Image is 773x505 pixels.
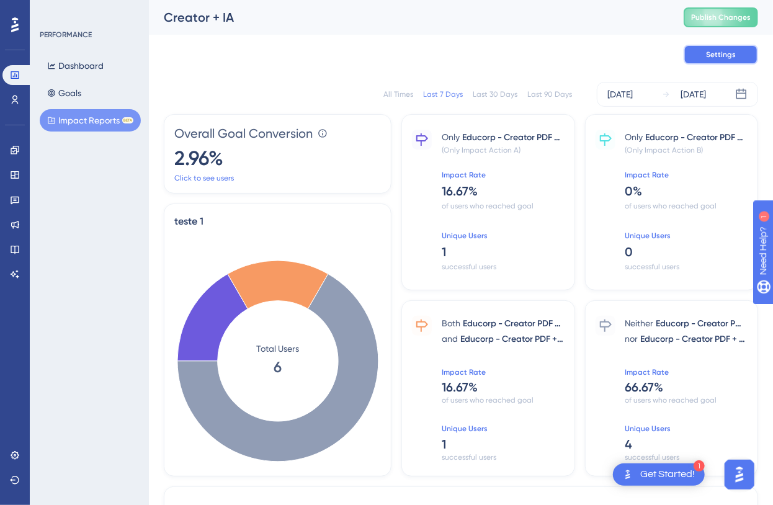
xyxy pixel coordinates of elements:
span: Educorp - Creator PDF + Agentes de IA is completed [641,332,748,347]
span: nor [625,331,638,346]
span: Educorp - Creator PDF + Agentes de IA is completed [646,130,748,145]
span: 2.96 % [174,145,381,171]
span: Impact Rate [625,170,748,180]
button: Dashboard [40,55,111,77]
span: 16.67 % [442,378,564,394]
span: (Only Impact Action B) [625,145,748,155]
span: teste 1 [174,214,381,226]
span: of users who reached goal [442,395,564,404]
div: 1 [86,6,90,16]
span: successful users [625,452,748,461]
span: Need Help? [29,3,78,18]
span: Neither [625,316,654,331]
tspan: 6 [274,359,282,377]
span: (Only Impact Action A) [442,145,564,155]
span: Impact Rate [442,367,564,376]
button: Settings [684,45,758,65]
button: Publish Changes [684,7,758,27]
span: 1 [442,436,564,451]
div: 1 [694,460,705,471]
div: Last 90 Days [527,89,572,99]
div: All Times [383,89,413,99]
div: Last 30 Days [473,89,517,99]
img: launcher-image-alternative-text [620,467,635,482]
div: [DATE] [607,87,633,102]
span: 0 % [625,182,748,200]
div: BETA [122,117,133,123]
span: Settings [706,50,736,60]
iframe: UserGuiding AI Assistant Launcher [721,456,758,493]
span: Only [442,130,460,145]
span: 4 [625,436,748,451]
div: [DATE] [681,87,706,102]
span: Both [442,316,460,331]
span: Unique Users [442,424,564,432]
span: successful users [442,262,564,272]
span: Only [625,130,643,145]
span: 0 [625,243,748,261]
div: Last 7 Days [423,89,463,99]
button: Goals [40,82,89,104]
div: Creator + IA [164,9,653,26]
span: successful users [625,262,748,272]
div: Get Started! [640,468,695,481]
span: of users who reached goal [442,201,564,211]
span: of users who reached goal [625,201,748,211]
span: Educorp - Creator PDF + Agentes de IA is completed [460,332,564,347]
span: 66.67 % [625,378,748,394]
span: Unique Users [625,424,748,432]
span: Educorp - Creator PDF + Agentes de IA is seen [463,316,564,331]
span: Impact Rate [625,367,748,376]
span: 16.67 % [442,182,564,200]
span: Educorp - Creator PDF + Agentes de IA is seen [462,130,564,145]
a: Click to see users [174,173,234,183]
span: Overall Goal Conversion [174,125,313,142]
span: successful users [442,452,564,461]
button: Impact ReportsBETA [40,109,141,132]
div: Open Get Started! checklist, remaining modules: 1 [613,463,705,486]
span: of users who reached goal [625,395,748,404]
span: Unique Users [625,231,748,241]
tspan: Total Users [257,344,300,354]
span: Impact Rate [442,170,564,180]
span: 1 [442,243,564,261]
span: Educorp - Creator PDF + Agentes de IA is seen [656,316,748,331]
span: and [442,331,458,346]
div: PERFORMANCE [40,30,92,40]
span: Unique Users [442,231,564,241]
